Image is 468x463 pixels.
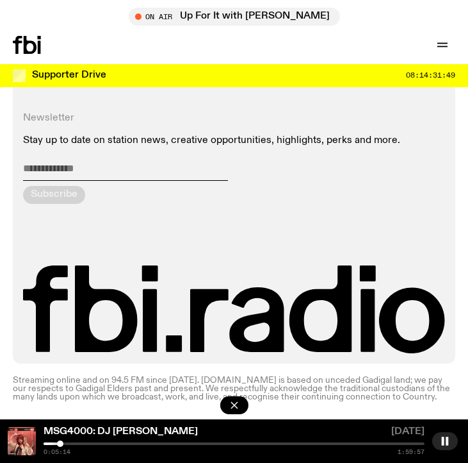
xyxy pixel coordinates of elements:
[398,449,424,455] span: 1:59:57
[23,135,445,147] p: Stay up to date on station news, creative opportunities, highlights, perks and more.
[44,449,70,455] span: 0:05:14
[13,376,455,402] p: Streaming online and on 94.5 FM since [DATE]. [DOMAIN_NAME] is based on unceded Gadigal land; we ...
[129,8,340,26] button: On AirUp For It with [PERSON_NAME]
[23,186,85,204] button: Subscribe
[23,112,445,124] h4: Newsletter
[406,72,455,79] span: 08:14:31:49
[44,426,198,437] a: MSG4000: DJ [PERSON_NAME]
[32,71,106,80] h3: Supporter Drive
[391,427,424,440] span: [DATE]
